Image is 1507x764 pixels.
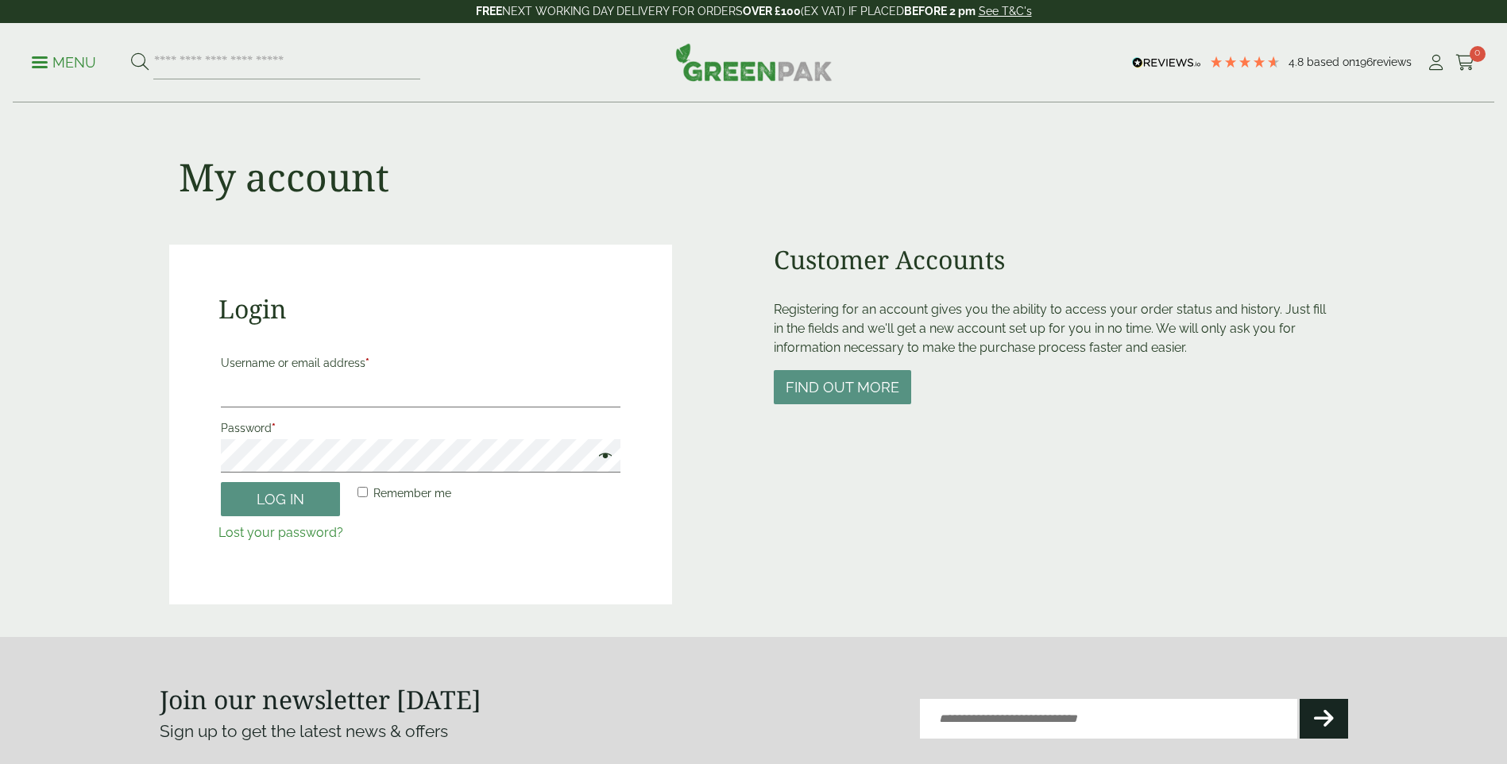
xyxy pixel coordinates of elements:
span: Based on [1307,56,1355,68]
button: Find out more [774,370,911,404]
h2: Customer Accounts [774,245,1339,275]
a: See T&C's [979,5,1032,17]
label: Username or email address [221,352,620,374]
p: Registering for an account gives you the ability to access your order status and history. Just fi... [774,300,1339,357]
a: Lost your password? [218,525,343,540]
h1: My account [179,154,389,200]
img: REVIEWS.io [1132,57,1201,68]
label: Password [221,417,620,439]
button: Log in [221,482,340,516]
span: 196 [1355,56,1373,68]
div: 4.79 Stars [1209,55,1281,69]
i: My Account [1426,55,1446,71]
i: Cart [1455,55,1475,71]
span: reviews [1373,56,1412,68]
p: Menu [32,53,96,72]
strong: BEFORE 2 pm [904,5,976,17]
a: 0 [1455,51,1475,75]
img: GreenPak Supplies [675,43,833,81]
h2: Login [218,294,623,324]
strong: FREE [476,5,502,17]
span: 0 [1470,46,1486,62]
span: 4.8 [1289,56,1307,68]
a: Menu [32,53,96,69]
a: Find out more [774,380,911,396]
span: Remember me [373,487,451,500]
strong: OVER £100 [743,5,801,17]
p: Sign up to get the latest news & offers [160,719,694,744]
input: Remember me [357,487,368,497]
strong: Join our newsletter [DATE] [160,682,481,716]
